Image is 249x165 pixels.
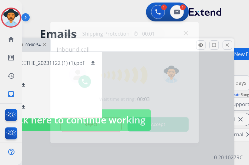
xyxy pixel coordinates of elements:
[137,95,150,103] span: 00:03
[80,30,132,37] span: Shipping Protection
[81,78,89,85] img: call-icon
[57,45,193,54] span: Inbound call
[142,30,155,37] span: 00:01
[59,30,80,37] p: Queue
[73,70,83,80] img: agent-avatar
[99,96,136,102] span: Wait time at ring:
[61,117,122,132] button: Reject
[128,117,189,132] button: Accept
[162,65,180,83] img: avatar
[183,31,188,36] img: close-button
[133,31,138,36] mat-icon: timer
[214,154,243,161] p: 0.20.1027RC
